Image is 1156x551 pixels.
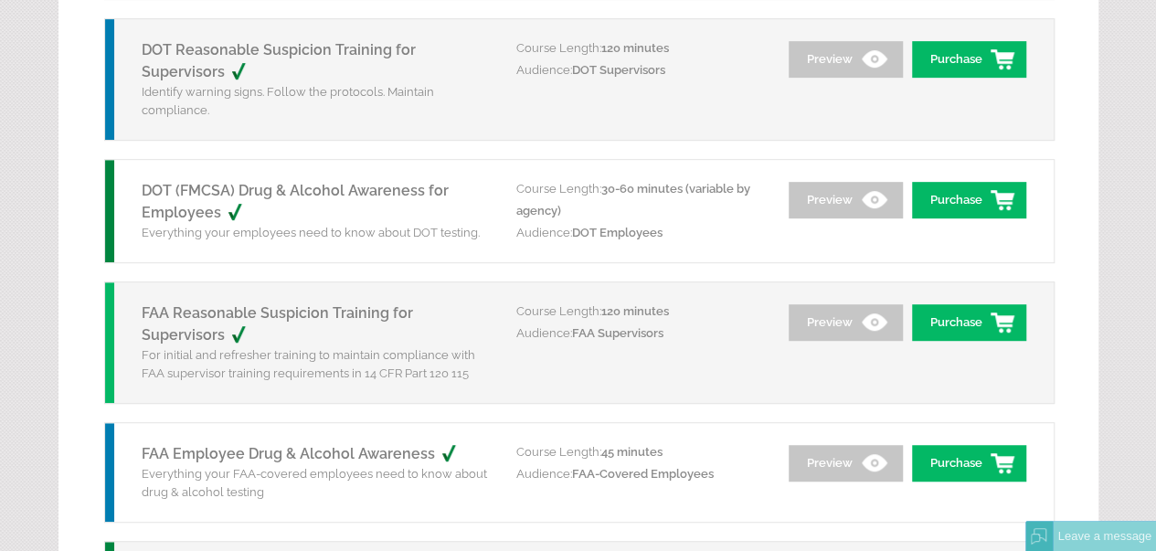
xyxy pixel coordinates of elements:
span: DOT Supervisors [572,63,665,77]
span: FAA-Covered Employees [572,467,714,481]
span: 45 minutes [601,445,663,459]
p: Course Length: [516,441,763,463]
p: Everything your employees need to know about DOT testing. [142,224,489,242]
p: Everything your FAA-covered employees need to know about drug & alcohol testing [142,465,489,502]
p: Course Length: [516,37,763,59]
p: Audience: [516,323,763,344]
p: Course Length: [516,301,763,323]
a: Preview [789,182,903,218]
span: FAA Supervisors [572,326,663,340]
a: Purchase [912,304,1026,341]
a: Preview [789,304,903,341]
span: 120 minutes [601,41,669,55]
a: FAA Employee Drug & Alcohol Awareness [142,445,476,462]
span: 30-60 minutes (variable by agency) [516,182,750,217]
p: Audience: [516,222,763,244]
a: DOT Reasonable Suspicion Training for Supervisors [142,41,416,80]
a: Preview [789,41,903,78]
p: Identify warning signs. Follow the protocols. Maintain compliance. [142,83,489,120]
p: Audience: [516,463,763,485]
span: 120 minutes [601,304,669,318]
img: Offline [1031,528,1047,545]
a: Purchase [912,41,1026,78]
a: DOT (FMCSA) Drug & Alcohol Awareness for Employees [142,182,449,221]
span: DOT Employees [572,226,663,239]
a: Preview [789,445,903,482]
span: For initial and refresher training to maintain compliance with FAA supervisor training requiremen... [142,348,475,380]
p: Course Length: [516,178,763,222]
a: FAA Reasonable Suspicion Training for Supervisors [142,304,413,344]
a: Purchase [912,182,1026,218]
p: Audience: [516,59,763,81]
a: Purchase [912,445,1026,482]
div: Leave a message [1053,521,1156,551]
